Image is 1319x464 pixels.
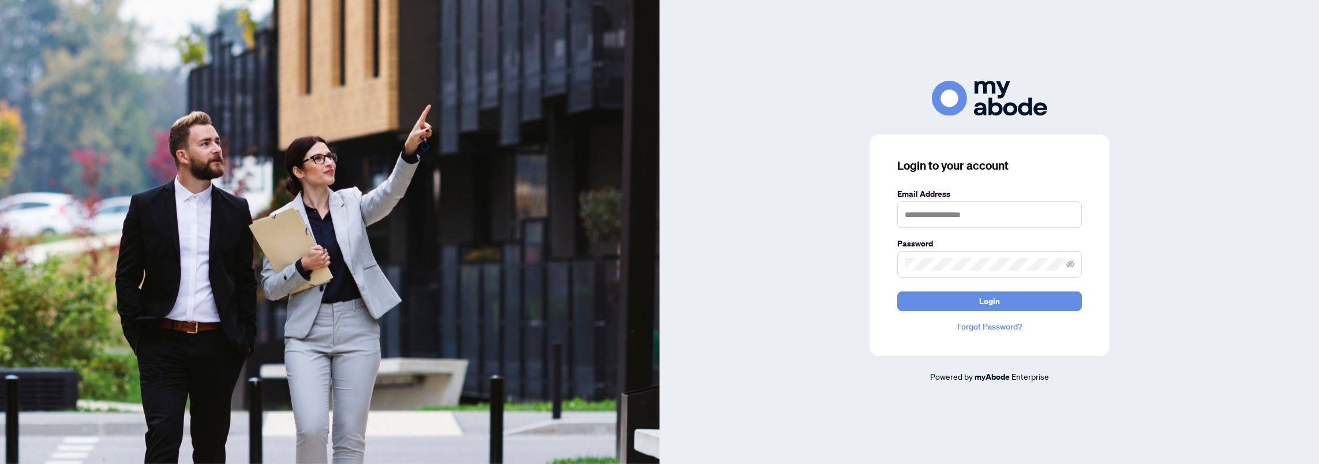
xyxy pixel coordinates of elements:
[897,188,1082,200] label: Email Address
[975,371,1010,383] a: myAbode
[897,237,1082,250] label: Password
[1011,371,1049,381] span: Enterprise
[897,320,1082,333] a: Forgot Password?
[1066,260,1074,268] span: eye-invisible
[897,291,1082,311] button: Login
[930,371,973,381] span: Powered by
[932,81,1047,116] img: ma-logo
[979,292,1000,310] span: Login
[897,158,1082,174] h3: Login to your account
